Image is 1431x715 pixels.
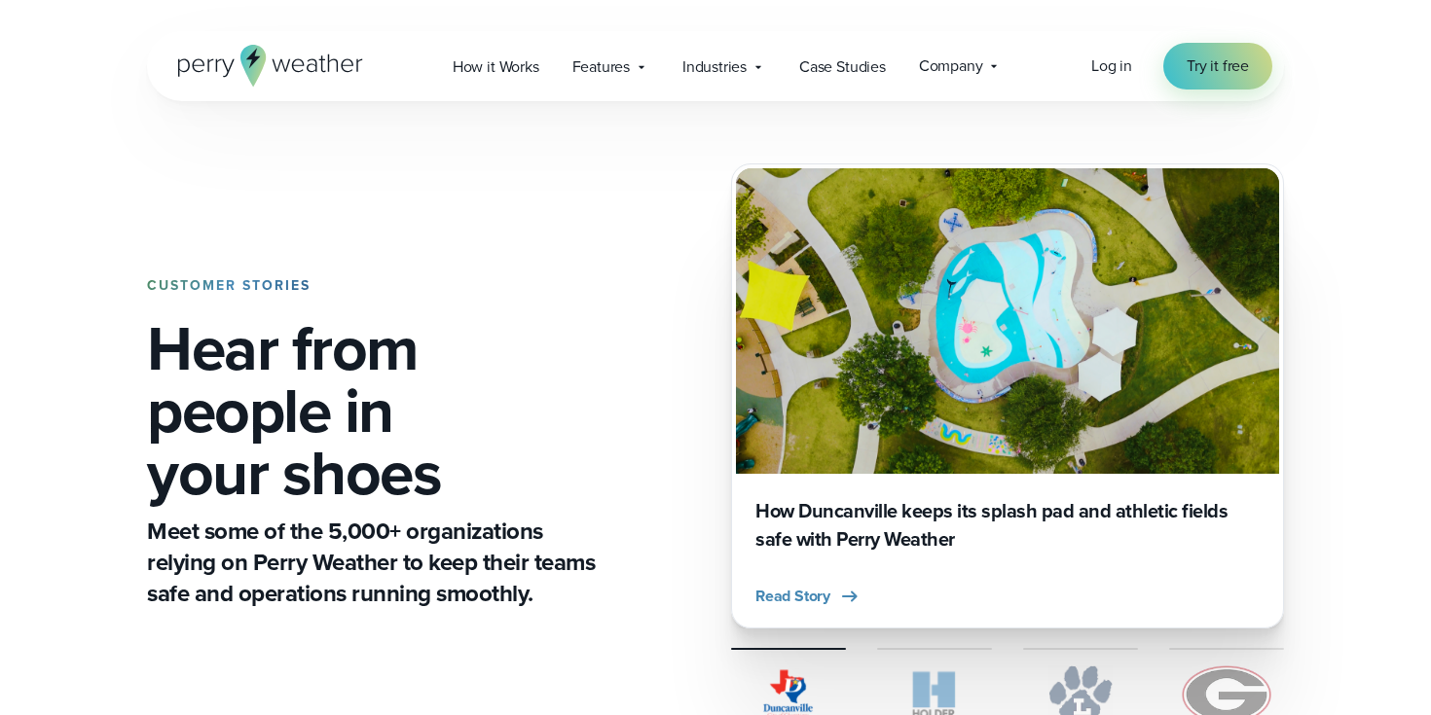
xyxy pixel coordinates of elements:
div: slideshow [731,163,1284,628]
a: Duncanville Splash Pad How Duncanville keeps its splash pad and athletic fields safe with Perry W... [731,163,1284,628]
p: Meet some of the 5,000+ organizations relying on Perry Weather to keep their teams safe and opera... [147,516,603,609]
span: Company [919,54,983,78]
span: Industries [682,55,747,79]
a: Log in [1091,54,1132,78]
h3: How Duncanville keeps its splash pad and athletic fields safe with Perry Weather [755,497,1260,554]
span: How it Works [453,55,539,79]
strong: CUSTOMER STORIES [147,275,311,296]
a: Case Studies [783,47,902,87]
h1: Hear from people in your shoes [147,317,603,504]
span: Try it free [1187,54,1249,78]
button: Read Story [755,585,862,608]
span: Features [572,55,630,79]
span: Case Studies [799,55,886,79]
span: Read Story [755,585,830,608]
span: Log in [1091,54,1132,77]
a: Try it free [1163,43,1272,89]
img: Duncanville Splash Pad [736,168,1279,474]
div: 1 of 4 [731,163,1284,628]
a: How it Works [436,47,556,87]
